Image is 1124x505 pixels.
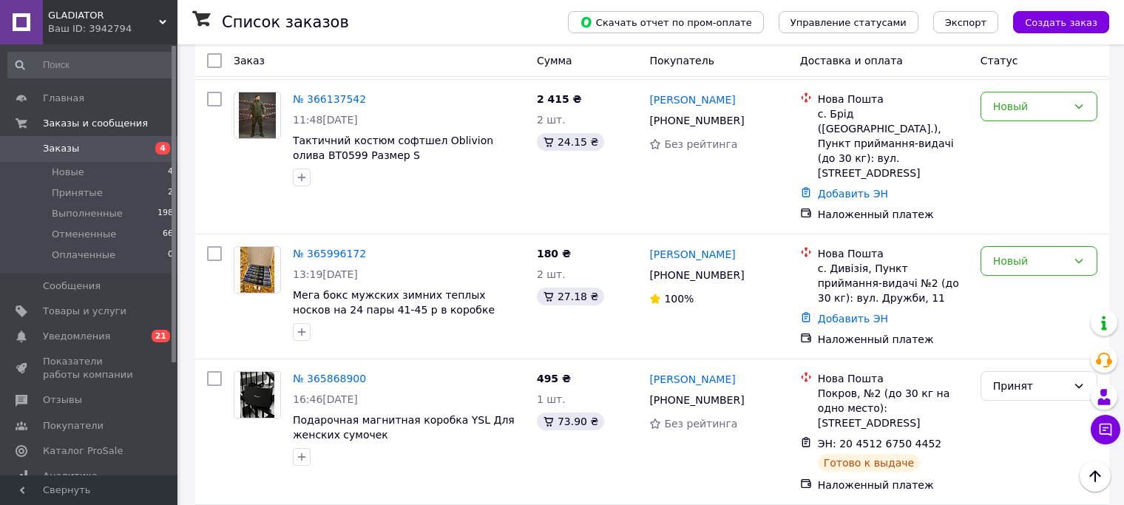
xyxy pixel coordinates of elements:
button: Наверх [1080,461,1111,492]
span: Уведомления [43,330,110,343]
span: Заказы [43,142,79,155]
span: Экспорт [945,17,986,28]
span: Без рейтинга [664,418,737,430]
div: с. Дивізія, Пункт приймання-видачі №2 (до 30 кг): вул. Дружби, 11 [818,261,969,305]
input: Поиск [7,52,175,78]
span: 2 шт. [537,268,566,280]
span: 495 ₴ [537,373,571,384]
a: Подарочная магнитная коробка YSL Для женских сумочек [293,414,515,441]
button: Управление статусами [779,11,918,33]
a: Фото товару [234,92,281,139]
a: Добавить ЭН [818,188,888,200]
span: Принятые [52,186,103,200]
span: 13:19[DATE] [293,268,358,280]
div: с. Брід ([GEOGRAPHIC_DATA].), Пункт приймання-видачі (до 30 кг): вул. [STREET_ADDRESS] [818,106,969,180]
span: Скачать отчет по пром-оплате [580,16,752,29]
div: Наложенный платеж [818,332,969,347]
div: 27.18 ₴ [537,288,604,305]
div: Нова Пошта [818,246,969,261]
div: [PHONE_NUMBER] [646,110,747,131]
span: 16:46[DATE] [293,393,358,405]
span: Показатели работы компании [43,355,137,382]
div: Готово к выдаче [818,454,920,472]
span: Сообщения [43,279,101,293]
button: Чат с покупателем [1091,415,1120,444]
button: Создать заказ [1013,11,1109,33]
a: Фото товару [234,246,281,294]
span: Доставка и оплата [800,55,903,67]
span: 4 [168,166,173,179]
a: № 366137542 [293,93,366,105]
a: Фото товару [234,371,281,418]
div: Наложенный платеж [818,207,969,222]
span: Выполненные [52,207,123,220]
div: Покров, №2 (до 30 кг на одно место): [STREET_ADDRESS] [818,386,969,430]
a: [PERSON_NAME] [649,247,735,262]
span: 2 415 ₴ [537,93,582,105]
a: Мега бокс мужских зимних теплых носков на 24 пары 41-45 р в коробке [293,289,495,316]
div: Принят [993,378,1067,394]
span: 180 ₴ [537,248,571,260]
div: Нова Пошта [818,92,969,106]
div: Ваш ID: 3942794 [48,22,177,35]
span: Покупатель [649,55,714,67]
span: Заказ [234,55,265,67]
span: Товары и услуги [43,305,126,318]
a: № 365996172 [293,248,366,260]
div: Нова Пошта [818,371,969,386]
span: GLADIATOR [48,9,159,22]
span: 4 [155,142,170,155]
a: Добавить ЭН [818,313,888,325]
img: Фото товару [240,372,275,418]
div: [PHONE_NUMBER] [646,265,747,285]
span: Создать заказ [1025,17,1097,28]
h1: Список заказов [222,13,349,31]
span: 0 [168,248,173,262]
a: Создать заказ [998,16,1109,27]
span: Без рейтинга [664,138,737,150]
div: Новый [993,98,1067,115]
span: Аналитика [43,470,98,483]
div: Новый [993,253,1067,269]
span: Отмененные [52,228,116,241]
span: 2 шт. [537,114,566,126]
span: Оплаченные [52,248,115,262]
span: Новые [52,166,84,179]
a: [PERSON_NAME] [649,372,735,387]
a: Тактичний костюм софтшел Oblivion олива ВТ0599 Размер S [293,135,493,161]
span: Статус [981,55,1018,67]
span: 198 [158,207,173,220]
span: Покупатели [43,419,104,433]
div: 73.90 ₴ [537,413,604,430]
div: [PHONE_NUMBER] [646,390,747,410]
span: Отзывы [43,393,82,407]
div: Наложенный платеж [818,478,969,492]
span: Главная [43,92,84,105]
button: Скачать отчет по пром-оплате [568,11,764,33]
span: Каталог ProSale [43,444,123,458]
span: 2 [168,186,173,200]
button: Экспорт [933,11,998,33]
span: 100% [664,293,694,305]
a: [PERSON_NAME] [649,92,735,107]
span: Управление статусами [790,17,907,28]
span: 1 шт. [537,393,566,405]
a: № 365868900 [293,373,366,384]
span: 21 [152,330,170,342]
span: Сумма [537,55,572,67]
div: 24.15 ₴ [537,133,604,151]
span: 11:48[DATE] [293,114,358,126]
img: Фото товару [239,92,276,138]
span: Заказы и сообщения [43,117,148,130]
span: ЭН: 20 4512 6750 4452 [818,438,942,450]
img: Фото товару [240,247,275,293]
span: 66 [163,228,173,241]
